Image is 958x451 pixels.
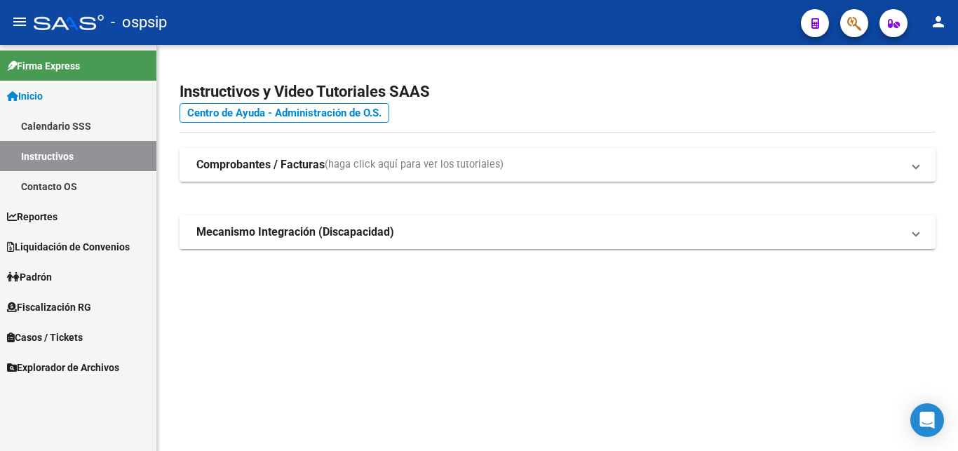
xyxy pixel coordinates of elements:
mat-expansion-panel-header: Mecanismo Integración (Discapacidad) [180,215,936,249]
span: Liquidación de Convenios [7,239,130,255]
mat-expansion-panel-header: Comprobantes / Facturas(haga click aquí para ver los tutoriales) [180,148,936,182]
span: Reportes [7,209,58,224]
span: Casos / Tickets [7,330,83,345]
span: Explorador de Archivos [7,360,119,375]
span: - ospsip [111,7,167,38]
a: Centro de Ayuda - Administración de O.S. [180,103,389,123]
div: Open Intercom Messenger [910,403,944,437]
span: Padrón [7,269,52,285]
mat-icon: menu [11,13,28,30]
span: Firma Express [7,58,80,74]
span: (haga click aquí para ver los tutoriales) [325,157,504,173]
span: Fiscalización RG [7,299,91,315]
span: Inicio [7,88,43,104]
mat-icon: person [930,13,947,30]
strong: Mecanismo Integración (Discapacidad) [196,224,394,240]
strong: Comprobantes / Facturas [196,157,325,173]
h2: Instructivos y Video Tutoriales SAAS [180,79,936,105]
